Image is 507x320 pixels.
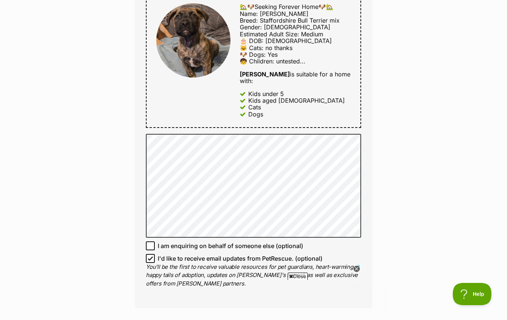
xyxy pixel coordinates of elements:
[248,104,261,110] div: Cats
[248,90,284,97] div: Kids under 5
[240,70,290,78] strong: [PERSON_NAME]
[248,111,263,118] div: Dogs
[248,97,345,104] div: Kids aged [DEMOGRAPHIC_DATA]
[240,71,351,85] div: is suitable for a home with:
[118,283,389,316] iframe: Advertisement
[240,3,340,65] span: 🏡🐶Seeking Forever Home🐶🏡 Name: [PERSON_NAME] Breed: Staffordshire Bull Terrier mix Gender: [DEMOG...
[158,241,303,250] span: I am enquiring on behalf of someone else (optional)
[146,263,361,288] p: You'll be the first to receive valuable resources for pet guardians, heart-warming happy tails of...
[453,283,492,305] iframe: Help Scout Beacon - Open
[158,254,323,263] span: I'd like to receive email updates from PetRescue. (optional)
[156,3,230,77] img: Shields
